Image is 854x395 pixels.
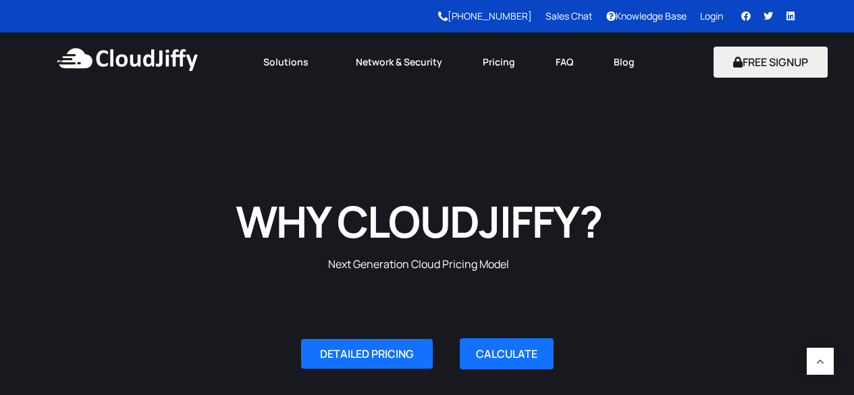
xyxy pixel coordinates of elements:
[700,9,723,22] a: Login
[593,47,655,77] a: Blog
[243,47,336,77] a: Solutions
[460,338,554,369] a: CALCULATE
[212,193,626,249] h1: WHY CLOUDJIFFY?
[714,47,828,78] button: FREE SIGNUP
[714,55,828,70] a: FREE SIGNUP
[212,256,626,273] p: Next Generation Cloud Pricing Model
[545,9,593,22] a: Sales Chat
[606,9,687,22] a: Knowledge Base
[336,47,462,77] a: Network & Security
[535,47,593,77] a: FAQ
[301,339,433,369] a: DETAILED PRICING
[320,348,414,359] span: DETAILED PRICING
[438,9,532,22] a: [PHONE_NUMBER]
[462,47,535,77] a: Pricing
